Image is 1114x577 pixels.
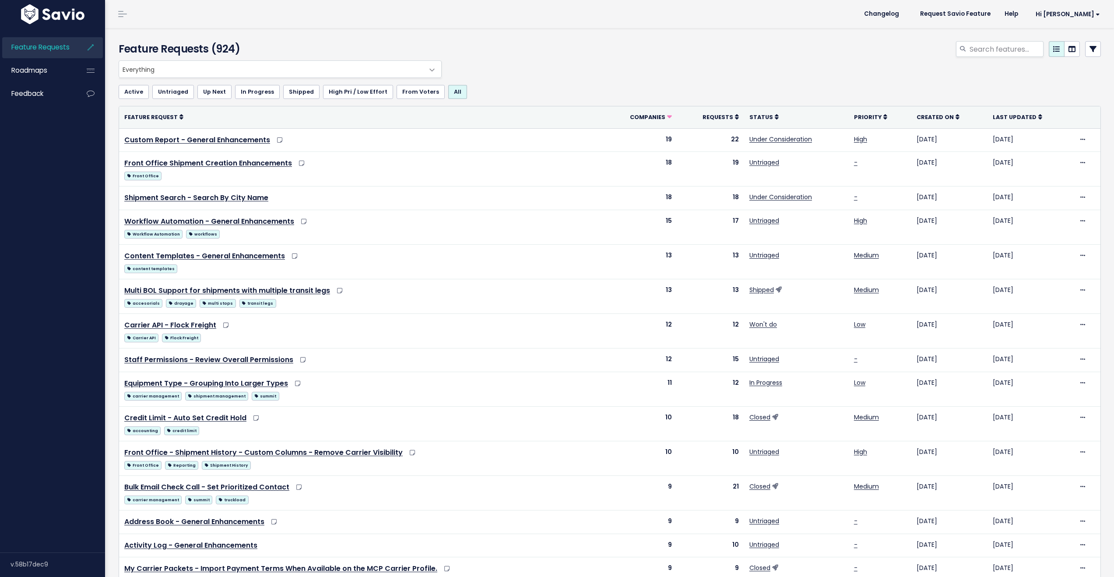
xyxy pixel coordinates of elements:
[630,113,672,121] a: Companies
[124,113,183,121] a: Feature Request
[703,113,739,121] a: Requests
[749,447,779,456] a: Untriaged
[162,334,201,342] span: Flock Freight
[911,348,988,372] td: [DATE]
[987,510,1073,534] td: [DATE]
[124,563,437,573] a: My Carrier Packets - Import Payment Terms When Available on the MCP Carrier Profile.
[185,392,248,401] span: shipment management
[602,152,677,186] td: 18
[677,372,744,406] td: 12
[124,392,182,401] span: carrier management
[124,540,257,550] a: Activity Log - General Enhancements
[749,216,779,225] a: Untriaged
[185,390,248,401] a: shipment management
[165,461,198,470] span: Reporting
[911,210,988,245] td: [DATE]
[677,210,744,245] td: 17
[124,193,268,203] a: Shipment Search - Search By City Name
[854,355,857,363] a: -
[164,425,199,436] a: credit limit
[124,426,161,435] span: accounting
[124,263,177,274] a: content templates
[854,413,879,422] a: Medium
[11,42,70,52] span: Feature Requests
[124,332,158,343] a: Carrier API
[124,482,289,492] a: Bulk Email Check Call - Set Prioritized Contact
[911,279,988,314] td: [DATE]
[124,461,162,470] span: Front Office
[186,228,220,239] a: workflows
[1025,7,1107,21] a: Hi [PERSON_NAME]
[11,89,43,98] span: Feedback
[854,378,865,387] a: Low
[185,494,212,505] a: summit
[252,390,279,401] a: summit
[216,494,248,505] a: truckload
[677,152,744,186] td: 19
[602,210,677,245] td: 15
[602,279,677,314] td: 13
[987,475,1073,510] td: [DATE]
[749,563,770,572] a: Closed
[185,496,212,504] span: summit
[911,245,988,279] td: [DATE]
[124,216,294,226] a: Workflow Automation - General Enhancements
[119,60,442,78] span: Everything
[19,4,87,24] img: logo-white.9d6f32f41409.svg
[987,441,1073,475] td: [DATE]
[235,85,280,99] a: In Progress
[124,299,162,308] span: accesorials
[911,128,988,152] td: [DATE]
[165,459,198,470] a: Reporting
[252,392,279,401] span: summit
[854,216,867,225] a: High
[677,534,744,557] td: 10
[602,314,677,348] td: 12
[202,461,250,470] span: Shipment History
[602,441,677,475] td: 10
[124,413,246,423] a: Credit Limit - Auto Set Credit Hold
[987,534,1073,557] td: [DATE]
[749,113,773,121] span: Status
[124,334,158,342] span: Carrier API
[11,553,105,576] div: v.58b17dec9
[119,85,1101,99] ul: Filter feature requests
[630,113,665,121] span: Companies
[749,135,812,144] a: Under Consideration
[749,320,777,329] a: Won't do
[162,332,201,343] a: Flock Freight
[200,297,235,308] a: multi stops
[854,135,867,144] a: High
[323,85,393,99] a: High Pri / Low Effort
[124,496,182,504] span: carrier management
[854,517,857,525] a: -
[602,534,677,557] td: 9
[602,128,677,152] td: 19
[166,297,196,308] a: drayage
[854,540,857,549] a: -
[703,113,733,121] span: Requests
[602,406,677,441] td: 10
[677,128,744,152] td: 22
[987,406,1073,441] td: [DATE]
[152,85,194,99] a: Untriaged
[987,279,1073,314] td: [DATE]
[2,84,73,104] a: Feedback
[124,170,162,181] a: Front Office
[124,230,183,239] span: Workflow Automation
[917,113,959,121] a: Created On
[124,172,162,180] span: Front Office
[911,475,988,510] td: [DATE]
[239,299,276,308] span: transit legs
[854,563,857,572] a: -
[749,540,779,549] a: Untriaged
[987,186,1073,210] td: [DATE]
[854,447,867,456] a: High
[397,85,445,99] a: From Voters
[677,510,744,534] td: 9
[11,66,47,75] span: Roadmaps
[124,158,292,168] a: Front Office Shipment Creation Enhancements
[124,264,177,273] span: content templates
[749,193,812,201] a: Under Consideration
[917,113,954,121] span: Created On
